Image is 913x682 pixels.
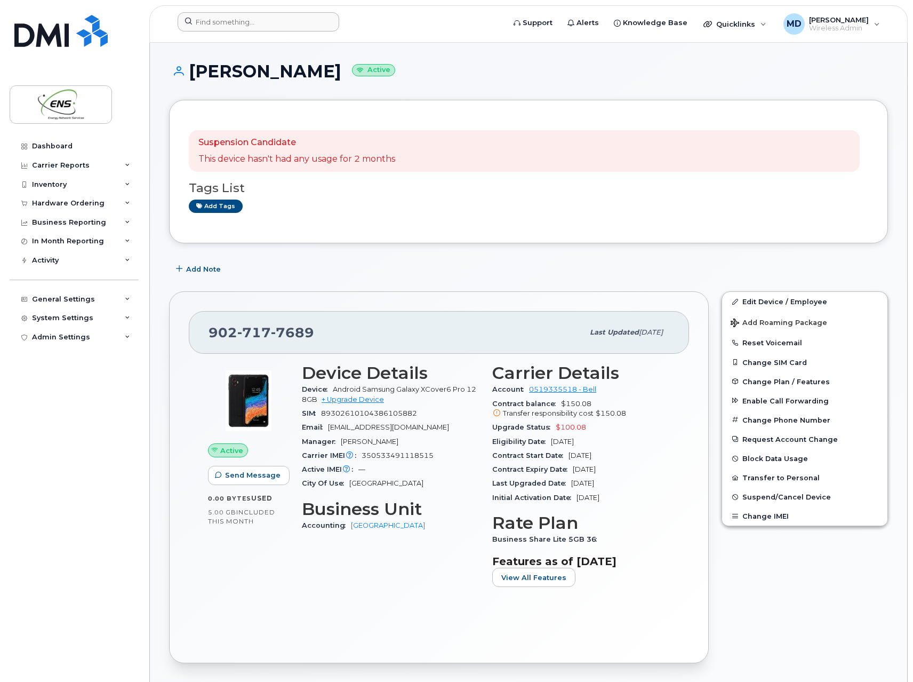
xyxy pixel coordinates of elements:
[492,385,529,393] span: Account
[198,137,395,149] p: Suspension Candidate
[302,465,358,473] span: Active IMEI
[208,508,275,526] span: included this month
[492,513,670,533] h3: Rate Plan
[722,311,887,333] button: Add Roaming Package
[186,264,221,274] span: Add Note
[571,479,594,487] span: [DATE]
[492,555,670,568] h3: Features as of [DATE]
[722,372,887,391] button: Change Plan / Features
[590,328,639,336] span: Last updated
[492,400,561,408] span: Contract balance
[302,521,351,529] span: Accounting
[341,438,398,446] span: [PERSON_NAME]
[302,479,349,487] span: City Of Use
[302,423,328,431] span: Email
[302,451,362,459] span: Carrier IMEI
[189,181,868,195] h3: Tags List
[639,328,663,336] span: [DATE]
[722,506,887,526] button: Change IMEI
[501,573,566,583] span: View All Features
[362,451,434,459] span: 350533491118515
[492,451,568,459] span: Contract Start Date
[722,487,887,506] button: Suspend/Cancel Device
[198,153,395,165] p: This device hasn't had any usage for 2 months
[169,62,888,81] h1: [PERSON_NAME]
[352,64,395,76] small: Active
[302,385,333,393] span: Device
[722,333,887,352] button: Reset Voicemail
[492,479,571,487] span: Last Upgraded Date
[742,493,831,501] span: Suspend/Cancel Device
[742,396,829,405] span: Enable Call Forwarding
[220,446,243,456] span: Active
[551,438,574,446] span: [DATE]
[722,468,887,487] button: Transfer to Personal
[217,369,281,433] img: image20231002-3703462-133h4rb.jpeg
[492,568,575,587] button: View All Features
[722,292,887,311] a: Edit Device / Employee
[169,259,230,279] button: Add Note
[302,499,479,519] h3: Business Unit
[492,535,602,543] span: Business Share Lite 5GB 36
[722,391,887,410] button: Enable Call Forwarding
[302,438,341,446] span: Manager
[302,409,321,417] span: SIM
[722,449,887,468] button: Block Data Usage
[302,363,479,383] h3: Device Details
[322,395,384,403] a: + Upgrade Device
[556,423,586,431] span: $100.08
[208,495,251,502] span: 0.00 Bytes
[742,377,830,385] span: Change Plan / Features
[225,470,281,480] span: Send Message
[722,410,887,430] button: Change Phone Number
[271,324,314,340] span: 7689
[576,494,599,502] span: [DATE]
[573,465,596,473] span: [DATE]
[251,494,273,502] span: used
[209,324,314,340] span: 902
[237,324,271,340] span: 717
[358,465,365,473] span: —
[321,409,417,417] span: 89302610104386105882
[492,438,551,446] span: Eligibility Date
[492,423,556,431] span: Upgrade Status
[529,385,596,393] a: 0519335518 - Bell
[568,451,591,459] span: [DATE]
[492,494,576,502] span: Initial Activation Date
[351,521,425,529] a: [GEOGRAPHIC_DATA]
[189,200,243,213] a: Add tags
[503,409,594,417] span: Transfer responsibility cost
[328,423,449,431] span: [EMAIL_ADDRESS][DOMAIN_NAME]
[349,479,423,487] span: [GEOGRAPHIC_DATA]
[492,400,670,419] span: $150.08
[722,353,887,372] button: Change SIM Card
[492,465,573,473] span: Contract Expiry Date
[596,409,626,417] span: $150.08
[302,385,476,403] span: Android Samsung Galaxy XCover6 Pro 128GB
[731,319,827,329] span: Add Roaming Package
[208,509,236,516] span: 5.00 GB
[722,430,887,449] button: Request Account Change
[208,466,290,485] button: Send Message
[492,363,670,383] h3: Carrier Details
